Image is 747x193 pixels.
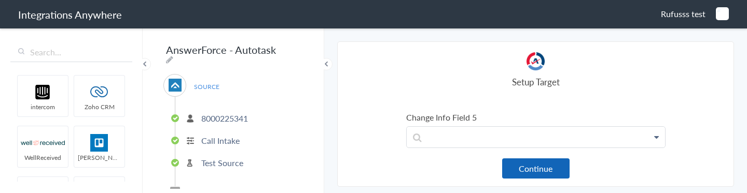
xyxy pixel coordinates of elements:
img: wr-logo.svg [21,134,65,152]
label: Change Info Field 5 [406,111,666,123]
span: WellReceived [18,153,68,162]
span: SOURCE [187,80,226,94]
img: autotask.png [527,52,545,70]
p: Call Intake [201,135,240,146]
span: Zoho CRM [74,102,125,111]
p: Test Source [201,157,243,169]
span: Rufusss test [661,8,706,20]
h1: Integrations Anywhere [18,7,122,22]
img: trello.png [77,134,121,152]
input: Search... [10,42,132,62]
h4: Setup Target [406,76,666,88]
img: zoho-logo.svg [77,83,121,101]
span: [PERSON_NAME] [74,153,125,162]
img: image-20240423-050638.png [716,7,729,20]
button: Continue [502,158,570,179]
img: intercom-logo.svg [21,83,65,101]
span: intercom [18,102,68,111]
img: af-app-logo.svg [169,79,182,92]
p: 8000225341 [201,112,248,124]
